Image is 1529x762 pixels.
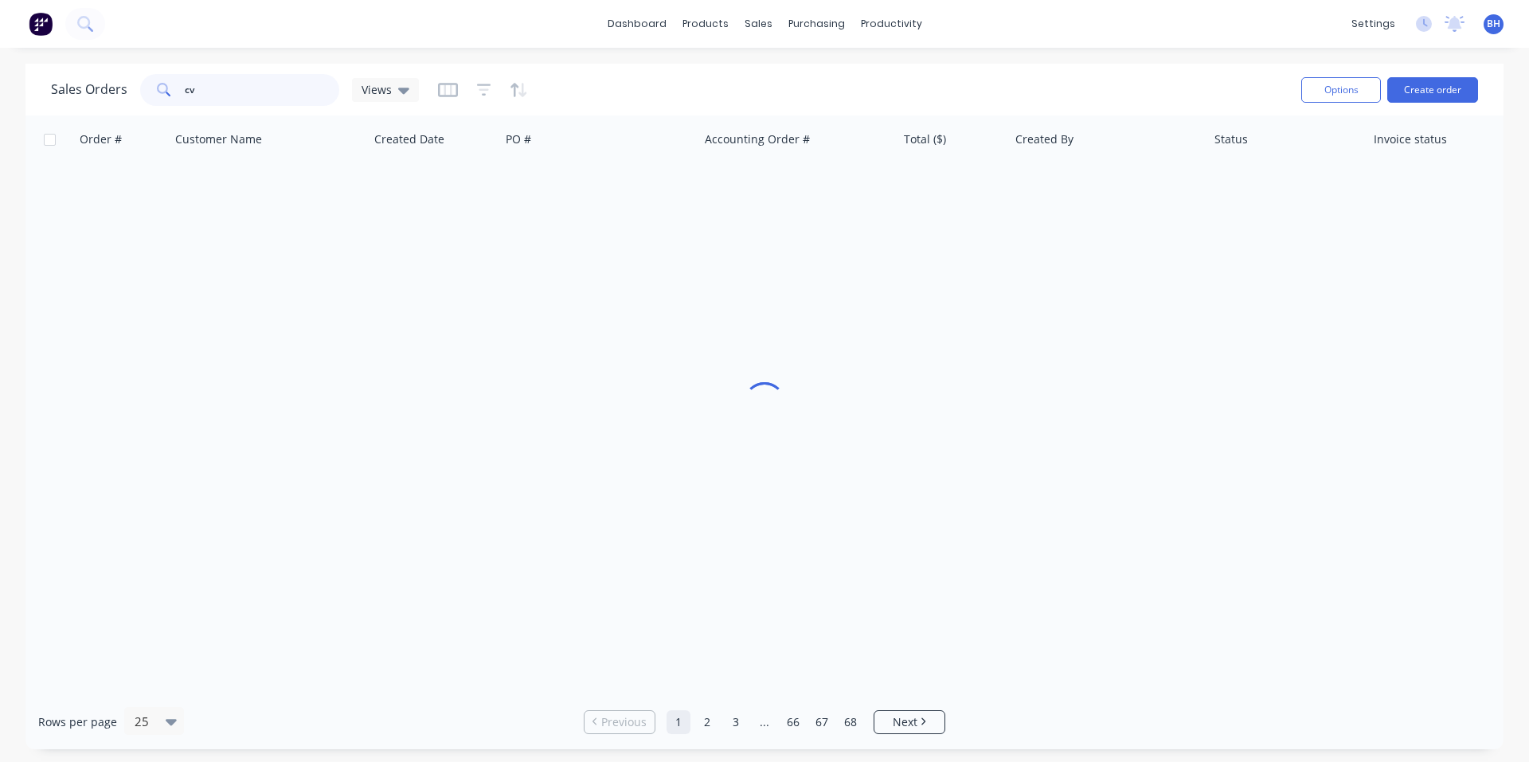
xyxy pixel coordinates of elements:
[904,131,946,147] div: Total ($)
[185,74,340,106] input: Search...
[780,12,853,36] div: purchasing
[675,12,737,36] div: products
[724,710,748,734] a: Page 3
[29,12,53,36] img: Factory
[374,131,444,147] div: Created Date
[705,131,810,147] div: Accounting Order #
[80,131,122,147] div: Order #
[781,710,805,734] a: Page 66
[506,131,531,147] div: PO #
[1301,77,1381,103] button: Options
[600,12,675,36] a: dashboard
[1214,131,1248,147] div: Status
[874,714,944,730] a: Next page
[839,710,862,734] a: Page 68
[1015,131,1073,147] div: Created By
[695,710,719,734] a: Page 2
[175,131,262,147] div: Customer Name
[1343,12,1403,36] div: settings
[753,710,776,734] a: Jump forward
[667,710,690,734] a: Page 1 is your current page
[1374,131,1447,147] div: Invoice status
[577,710,952,734] ul: Pagination
[601,714,647,730] span: Previous
[893,714,917,730] span: Next
[1387,77,1478,103] button: Create order
[51,82,127,97] h1: Sales Orders
[1487,17,1500,31] span: BH
[810,710,834,734] a: Page 67
[38,714,117,730] span: Rows per page
[585,714,655,730] a: Previous page
[362,81,392,98] span: Views
[853,12,930,36] div: productivity
[737,12,780,36] div: sales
